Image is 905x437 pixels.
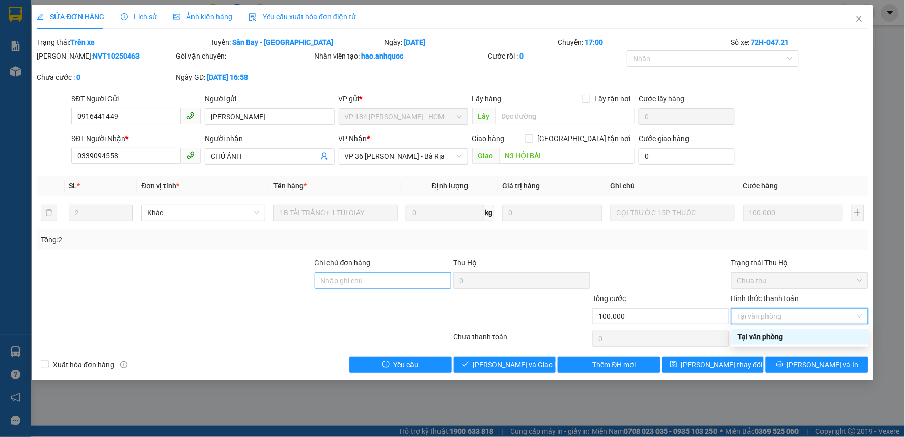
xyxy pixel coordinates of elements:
div: Tuyến: [209,37,383,48]
span: printer [776,361,783,369]
input: Dọc đường [496,108,635,124]
span: Xuất hóa đơn hàng [49,359,118,370]
label: Ghi chú đơn hàng [315,259,371,267]
button: plusThêm ĐH mới [558,357,660,373]
input: 0 [502,205,602,221]
button: plus [851,205,864,221]
div: Chưa cước : [37,72,174,83]
span: info-circle [120,361,127,368]
span: edit [37,13,44,20]
span: Khác [147,205,259,221]
span: Tổng cước [592,294,626,303]
span: Tên hàng [273,182,307,190]
div: Chuyến: [557,37,730,48]
span: Giao [472,148,499,164]
b: [DATE] [404,38,425,46]
div: Người nhận [205,133,334,144]
span: clock-circle [121,13,128,20]
span: user-add [320,152,328,160]
div: SĐT Người Gửi [71,93,201,104]
div: [PERSON_NAME]: [37,50,174,62]
span: Lịch sử [121,13,157,21]
div: VP gửi [339,93,468,104]
b: Sân Bay - [GEOGRAPHIC_DATA] [232,38,333,46]
button: exclamation-circleYêu cầu [349,357,452,373]
input: Ghi Chú [611,205,735,221]
input: Cước giao hàng [639,148,735,165]
b: 17:00 [585,38,603,46]
span: Cước hàng [743,182,778,190]
span: save [670,361,677,369]
span: [PERSON_NAME] thay đổi [681,359,763,370]
button: delete [41,205,57,221]
div: Trạng thái: [36,37,209,48]
span: VP 184 Nguyễn Văn Trỗi - HCM [345,109,462,124]
div: Chưa thanh toán [452,331,591,349]
label: Cước lấy hàng [639,95,684,103]
span: Thêm ĐH mới [593,359,636,370]
b: 72H-047.21 [751,38,789,46]
div: Cước rồi : [488,50,625,62]
input: 0 [743,205,843,221]
div: Tổng: 2 [41,234,349,245]
b: NVT10250463 [93,52,140,60]
img: icon [249,13,257,21]
span: VP Nhận [339,134,367,143]
div: Tại văn phòng [738,331,863,342]
label: Hình thức thanh toán [731,294,799,303]
button: save[PERSON_NAME] thay đổi [662,357,764,373]
span: phone [186,112,195,120]
span: [PERSON_NAME] và In [787,359,859,370]
input: Ghi chú đơn hàng [315,272,452,289]
input: VD: Bàn, Ghế [273,205,398,221]
div: Trạng thái Thu Hộ [731,257,868,268]
b: 0 [76,73,80,81]
span: exclamation-circle [382,361,390,369]
div: Gói vận chuyển: [176,50,313,62]
div: SĐT Người Nhận [71,133,201,144]
button: printer[PERSON_NAME] và In [766,357,868,373]
th: Ghi chú [607,176,739,196]
div: Ngày: [383,37,557,48]
span: Yêu cầu xuất hóa đơn điện tử [249,13,356,21]
span: Ảnh kiện hàng [173,13,232,21]
span: plus [582,361,589,369]
span: Đơn vị tính [141,182,179,190]
span: picture [173,13,180,20]
span: [PERSON_NAME] và Giao hàng [473,359,571,370]
span: phone [186,151,195,159]
span: Định lượng [432,182,468,190]
span: SL [69,182,77,190]
b: Trên xe [70,38,95,46]
label: Cước giao hàng [639,134,689,143]
input: Dọc đường [499,148,635,164]
span: [GEOGRAPHIC_DATA] tận nơi [533,133,635,144]
button: check[PERSON_NAME] và Giao hàng [454,357,556,373]
div: Người gửi [205,93,334,104]
span: Lấy [472,108,496,124]
div: Nhân viên tạo: [315,50,486,62]
span: Giá trị hàng [502,182,540,190]
span: Lấy tận nơi [590,93,635,104]
span: Tại văn phòng [737,309,862,324]
b: [DATE] 16:58 [207,73,248,81]
b: hao.anhquoc [362,52,404,60]
span: close [855,15,863,23]
span: check [462,361,469,369]
input: Cước lấy hàng [639,108,735,125]
span: Thu Hộ [453,259,477,267]
div: Số xe: [730,37,869,48]
div: Ngày GD: [176,72,313,83]
span: SỬA ĐƠN HÀNG [37,13,104,21]
span: VP 36 Lê Thành Duy - Bà Rịa [345,149,462,164]
span: kg [484,205,494,221]
span: Chưa thu [737,273,862,288]
span: Lấy hàng [472,95,502,103]
b: 0 [520,52,524,60]
span: Yêu cầu [394,359,419,370]
span: Giao hàng [472,134,505,143]
button: Close [845,5,873,34]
